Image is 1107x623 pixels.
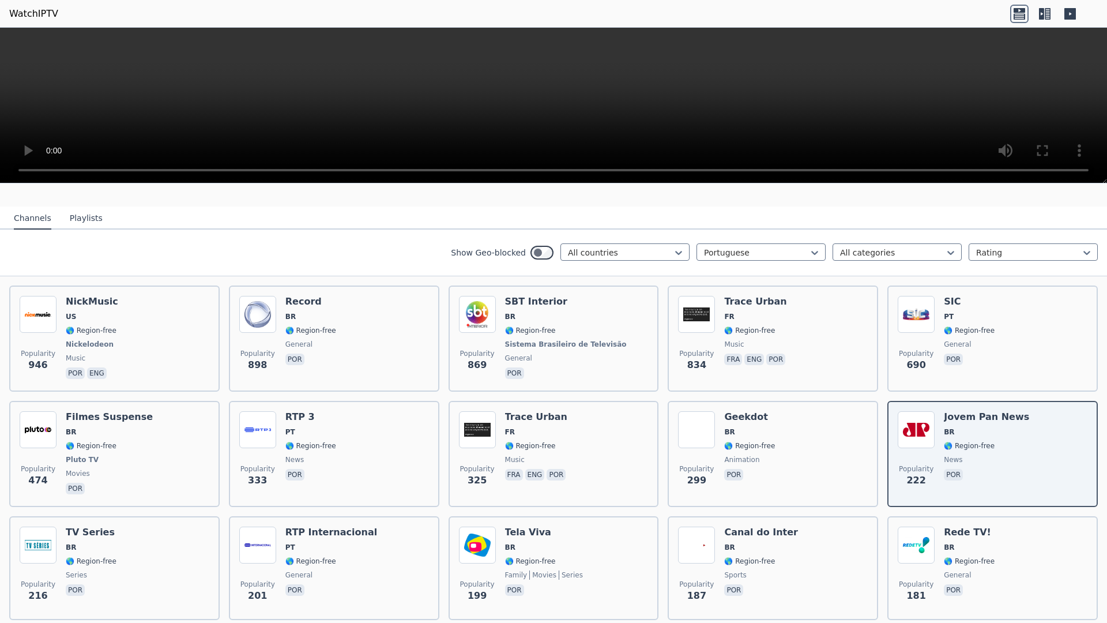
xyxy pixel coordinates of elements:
[559,571,583,580] span: series
[505,340,627,349] span: Sistema Brasileiro de Televisão
[70,208,103,230] button: Playlists
[285,527,377,538] h6: RTP Internacional
[679,464,714,474] span: Popularity
[505,354,532,363] span: general
[285,411,336,423] h6: RTP 3
[239,411,276,448] img: RTP 3
[724,455,759,464] span: animation
[899,464,933,474] span: Popularity
[898,296,935,333] img: SIC
[678,411,715,448] img: Geekdot
[678,527,715,564] img: Canal do Inter
[20,296,57,333] img: NickMusic
[944,427,954,437] span: BR
[21,580,55,589] span: Popularity
[285,326,336,335] span: 🌎 Region-free
[66,441,116,451] span: 🌎 Region-free
[21,349,55,358] span: Popularity
[285,296,336,307] h6: Record
[529,571,556,580] span: movies
[505,296,629,307] h6: SBT Interior
[944,411,1029,423] h6: Jovem Pan News
[460,349,495,358] span: Popularity
[285,557,336,566] span: 🌎 Region-free
[505,312,515,321] span: BR
[66,557,116,566] span: 🌎 Region-free
[248,358,267,372] span: 898
[66,584,85,596] p: por
[66,296,118,307] h6: NickMusic
[66,411,153,423] h6: Filmes Suspense
[505,367,524,379] p: por
[459,411,496,448] img: Trace Urban
[460,580,495,589] span: Popularity
[906,474,925,487] span: 222
[459,296,496,333] img: SBT Interior
[285,354,304,365] p: por
[66,367,85,379] p: por
[944,296,995,307] h6: SIC
[899,349,933,358] span: Popularity
[687,474,706,487] span: 299
[505,527,583,538] h6: Tela Viva
[944,557,995,566] span: 🌎 Region-free
[505,441,556,451] span: 🌎 Region-free
[66,340,114,349] span: Nickelodeon
[724,354,742,365] p: fra
[724,469,743,481] p: por
[724,296,788,307] h6: Trace Urban
[460,464,495,474] span: Popularity
[28,589,47,603] span: 216
[9,7,58,21] a: WatchIPTV
[66,469,90,478] span: movies
[687,589,706,603] span: 187
[724,340,744,349] span: music
[66,571,87,580] span: series
[944,340,971,349] span: general
[505,557,556,566] span: 🌎 Region-free
[505,411,568,423] h6: Trace Urban
[285,543,295,552] span: PT
[678,296,715,333] img: Trace Urban
[724,584,743,596] p: por
[285,455,304,464] span: news
[451,247,526,258] label: Show Geo-blocked
[898,527,935,564] img: Rede TV!
[525,469,545,481] p: eng
[468,474,487,487] span: 325
[239,527,276,564] img: RTP Internacional
[944,441,995,451] span: 🌎 Region-free
[240,349,275,358] span: Popularity
[285,584,304,596] p: por
[899,580,933,589] span: Popularity
[724,312,734,321] span: FR
[66,427,76,437] span: BR
[239,296,276,333] img: Record
[87,367,107,379] p: eng
[66,483,85,494] p: por
[724,557,775,566] span: 🌎 Region-free
[687,358,706,372] span: 834
[285,441,336,451] span: 🌎 Region-free
[66,455,99,464] span: Pluto TV
[679,349,714,358] span: Popularity
[944,571,971,580] span: general
[285,427,295,437] span: PT
[66,312,76,321] span: US
[906,358,925,372] span: 690
[66,543,76,552] span: BR
[66,354,85,363] span: music
[898,411,935,448] img: Jovem Pan News
[248,589,267,603] span: 201
[66,527,116,538] h6: TV Series
[285,571,312,580] span: general
[744,354,764,365] p: eng
[944,455,962,464] span: news
[724,527,798,538] h6: Canal do Inter
[505,455,525,464] span: music
[20,527,57,564] img: TV Series
[944,354,963,365] p: por
[724,326,775,335] span: 🌎 Region-free
[944,584,963,596] p: por
[66,326,116,335] span: 🌎 Region-free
